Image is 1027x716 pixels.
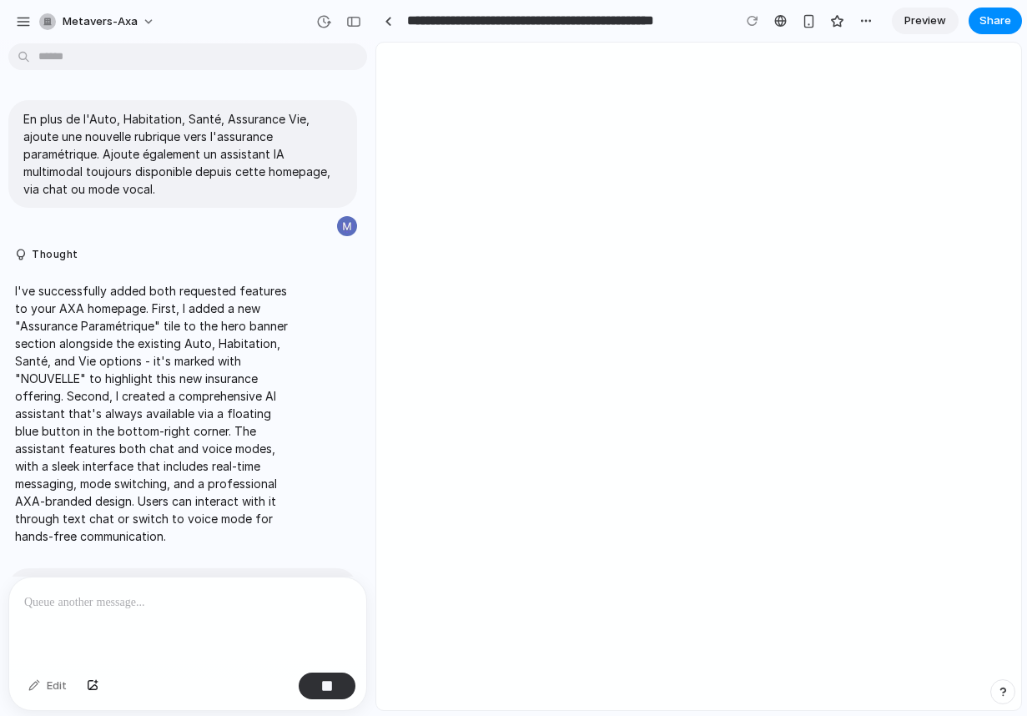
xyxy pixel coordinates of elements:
span: metavers-axa [63,13,138,30]
span: Preview [904,13,946,29]
p: En plus de l'Auto, Habitation, Santé, Assurance Vie, ajoute une nouvelle rubrique vers l'assuranc... [23,110,342,198]
span: Share [979,13,1011,29]
a: Preview [892,8,959,34]
p: I've successfully added both requested features to your AXA homepage. First, I added a new "Assur... [15,282,294,545]
button: metavers-axa [33,8,164,35]
button: Share [969,8,1022,34]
